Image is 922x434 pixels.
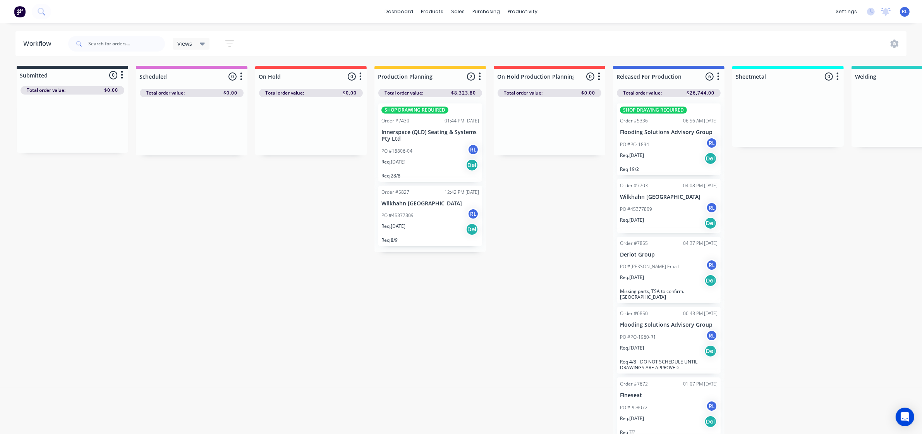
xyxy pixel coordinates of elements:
span: Total order value: [623,90,662,96]
div: SHOP DRAWING REQUIREDOrder #533606:56 AM [DATE]Flooding Solutions Advisory GroupPO #PO-1894RLReq.... [617,103,721,175]
div: products [417,6,447,17]
div: Order #5827 [381,189,409,196]
div: RL [706,137,718,149]
div: Del [704,274,717,287]
p: Req. [DATE] [620,274,644,281]
img: Factory [14,6,26,17]
p: Req 19/2 [620,166,718,172]
p: Req 4/8 - DO NOT SCHEDULE UNTIL DRAWINGS ARE APPROVED [620,359,718,370]
div: Del [704,345,717,357]
div: RL [706,330,718,341]
p: PO #[PERSON_NAME] Email [620,263,679,270]
p: Req 8/9 [381,237,479,243]
div: SHOP DRAWING REQUIREDOrder #743001:44 PM [DATE]Innerspace (QLD) Seating & Systems Pty LtdPO #1880... [378,103,482,182]
div: 01:07 PM [DATE] [683,381,718,387]
div: RL [467,208,479,220]
p: Flooding Solutions Advisory Group [620,129,718,136]
p: PO #PO-1894 [620,141,649,148]
p: Wilkhahn [GEOGRAPHIC_DATA] [620,194,718,200]
div: SHOP DRAWING REQUIRED [381,107,448,114]
span: Total order value: [504,90,543,96]
span: $0.00 [343,90,357,96]
p: PO #45377809 [620,206,652,213]
div: 01:44 PM [DATE] [445,117,479,124]
p: Req. [DATE] [620,152,644,159]
div: sales [447,6,469,17]
div: RL [706,202,718,214]
div: productivity [504,6,541,17]
div: RL [706,259,718,271]
div: Order #6850 [620,310,648,317]
div: Order #685006:43 PM [DATE]Flooding Solutions Advisory GroupPO #PO-1960-R1RLReq.[DATE]DelReq 4/8 -... [617,307,721,374]
div: Del [704,152,717,165]
div: 06:56 AM [DATE] [683,117,718,124]
p: Flooding Solutions Advisory Group [620,322,718,328]
p: Req. [DATE] [620,415,644,422]
span: $8,323.80 [451,90,476,96]
div: Del [466,223,478,236]
p: Req. [DATE] [620,217,644,224]
div: Order #785504:37 PM [DATE]Derlot GroupPO #[PERSON_NAME] EmailRLReq.[DATE]DelMissing parts, TSA to... [617,237,721,303]
div: 04:37 PM [DATE] [683,240,718,247]
div: Order #7672 [620,381,648,387]
span: Total order value: [265,90,304,96]
div: 12:42 PM [DATE] [445,189,479,196]
div: RL [467,144,479,155]
p: Innerspace (QLD) Seating & Systems Pty Ltd [381,129,479,142]
div: Del [704,217,717,229]
p: Req. [DATE] [381,158,405,165]
p: PO #45377809 [381,212,414,219]
span: $0.00 [104,87,118,94]
input: Search for orders... [88,36,165,52]
p: PO #PO-1960-R1 [620,334,656,341]
div: 04:08 PM [DATE] [683,182,718,189]
div: Order #770304:08 PM [DATE]Wilkhahn [GEOGRAPHIC_DATA]PO #45377809RLReq.[DATE]Del [617,179,721,233]
p: Missing parts, TSA to confirm. [GEOGRAPHIC_DATA] [620,288,718,300]
span: Views [177,40,192,48]
a: dashboard [381,6,417,17]
div: Workflow [23,39,55,48]
span: Total order value: [27,87,65,94]
p: Wilkhahn [GEOGRAPHIC_DATA] [381,200,479,207]
p: PO #PO8072 [620,404,647,411]
div: Open Intercom Messenger [896,408,914,426]
div: 06:43 PM [DATE] [683,310,718,317]
div: Order #7430 [381,117,409,124]
p: PO #18806-04 [381,148,412,155]
div: Order #582712:42 PM [DATE]Wilkhahn [GEOGRAPHIC_DATA]PO #45377809RLReq.[DATE]DelReq 8/9 [378,186,482,246]
div: Order #7703 [620,182,648,189]
p: Req 28/8 [381,173,479,179]
p: Fineseat [620,392,718,399]
span: RL [902,8,908,15]
span: $0.00 [581,90,595,96]
div: RL [706,400,718,412]
div: settings [832,6,861,17]
p: Derlot Group [620,251,718,258]
div: Del [466,159,478,171]
div: Del [704,415,717,428]
div: Order #5336 [620,117,648,124]
div: Order #7855 [620,240,648,247]
span: $0.00 [223,90,237,96]
div: SHOP DRAWING REQUIRED [620,107,687,114]
span: Total order value: [385,90,423,96]
p: Req. [DATE] [381,223,405,230]
span: $26,744.00 [687,90,714,96]
span: Total order value: [146,90,185,96]
p: Req. [DATE] [620,344,644,351]
div: purchasing [469,6,504,17]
